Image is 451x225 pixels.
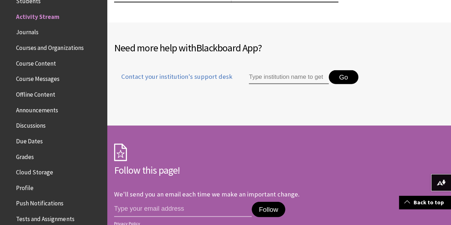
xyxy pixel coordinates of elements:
[16,73,60,83] span: Course Messages
[16,166,53,176] span: Cloud Storage
[16,88,55,98] span: Offline Content
[196,41,258,54] span: Blackboard App
[16,182,34,191] span: Profile
[16,151,34,160] span: Grades
[16,135,43,145] span: Due Dates
[114,202,252,217] input: email address
[16,119,46,129] span: Discussions
[249,70,329,85] input: Type institution name to get support
[114,190,299,198] p: We'll send you an email each time we make an important change.
[16,198,63,207] span: Push Notifications
[114,72,232,81] span: Contact your institution's support desk
[114,72,232,90] a: Contact your institution's support desk
[399,196,451,209] a: Back to top
[114,40,444,55] h2: Need more help with ?
[16,26,39,36] span: Journals
[16,11,60,20] span: Activity Stream
[16,104,58,114] span: Announcements
[16,57,56,67] span: Course Content
[252,202,285,218] button: Follow
[16,42,83,51] span: Courses and Organizations
[114,163,328,178] h2: Follow this page!
[16,213,74,223] span: Tests and Assignments
[114,143,127,161] img: Subscription Icon
[329,70,358,85] button: Go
